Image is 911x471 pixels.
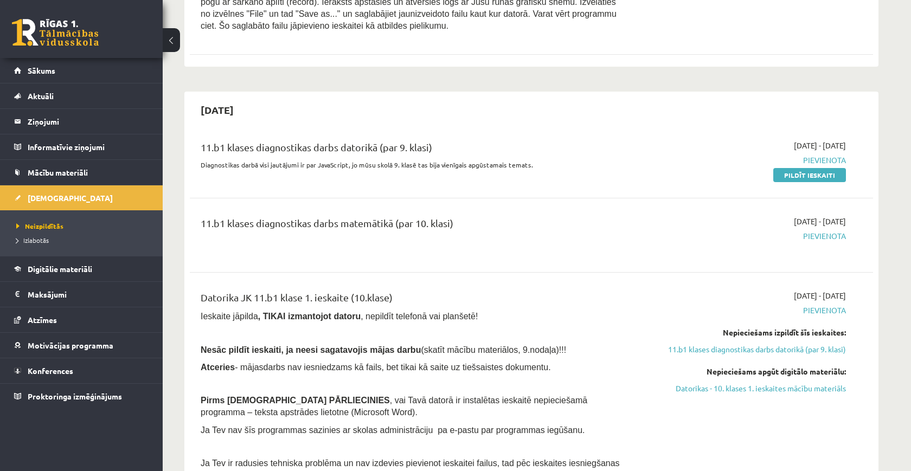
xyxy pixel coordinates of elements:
[641,154,846,166] span: Pievienota
[28,282,149,307] legend: Maksājumi
[773,168,846,182] a: Pildīt ieskaiti
[641,305,846,316] span: Pievienota
[14,134,149,159] a: Informatīvie ziņojumi
[12,19,99,46] a: Rīgas 1. Tālmācības vidusskola
[14,83,149,108] a: Aktuāli
[28,340,113,350] span: Motivācijas programma
[641,366,846,377] div: Nepieciešams apgūt digitālo materiālu:
[14,307,149,332] a: Atzīmes
[258,312,361,321] b: , TIKAI izmantojot datoru
[28,91,54,101] span: Aktuāli
[201,425,585,435] span: Ja Tev nav šīs programmas sazinies ar skolas administrāciju pa e-pastu par programmas iegūšanu.
[16,235,152,245] a: Izlabotās
[14,160,149,185] a: Mācību materiāli
[28,134,149,159] legend: Informatīvie ziņojumi
[201,396,587,417] span: , vai Tavā datorā ir instalētas ieskaitē nepieciešamā programma – teksta apstrādes lietotne (Micr...
[421,345,566,354] span: (skatīt mācību materiālos, 9.nodaļa)!!!
[201,290,625,310] div: Datorika JK 11.b1 klase 1. ieskaite (10.klase)
[28,366,73,376] span: Konferences
[28,193,113,203] span: [DEMOGRAPHIC_DATA]
[28,167,88,177] span: Mācību materiāli
[641,230,846,242] span: Pievienota
[14,282,149,307] a: Maksājumi
[14,333,149,358] a: Motivācijas programma
[641,344,846,355] a: 11.b1 klases diagnostikas darbs datorikā (par 9. klasi)
[201,396,390,405] span: Pirms [DEMOGRAPHIC_DATA] PĀRLIECINIES
[16,221,152,231] a: Neizpildītās
[201,345,421,354] span: Nesāc pildīt ieskaiti, ja neesi sagatavojis mājas darbu
[28,66,55,75] span: Sākums
[28,391,122,401] span: Proktoringa izmēģinājums
[641,383,846,394] a: Datorikas - 10. klases 1. ieskaites mācību materiāls
[14,256,149,281] a: Digitālie materiāli
[201,140,625,160] div: 11.b1 klases diagnostikas darbs datorikā (par 9. klasi)
[201,363,551,372] span: - mājasdarbs nav iesniedzams kā fails, bet tikai kā saite uz tiešsaistes dokumentu.
[201,363,235,372] b: Atceries
[794,290,846,301] span: [DATE] - [DATE]
[28,109,149,134] legend: Ziņojumi
[28,315,57,325] span: Atzīmes
[14,109,149,134] a: Ziņojumi
[16,222,63,230] span: Neizpildītās
[14,58,149,83] a: Sākums
[201,160,625,170] p: Diagnostikas darbā visi jautājumi ir par JavaScript, jo mūsu skolā 9. klasē tas bija vienīgais ap...
[14,384,149,409] a: Proktoringa izmēģinājums
[14,185,149,210] a: [DEMOGRAPHIC_DATA]
[794,140,846,151] span: [DATE] - [DATE]
[14,358,149,383] a: Konferences
[28,264,92,274] span: Digitālie materiāli
[201,216,625,236] div: 11.b1 klases diagnostikas darbs matemātikā (par 10. klasi)
[190,97,245,122] h2: [DATE]
[201,312,478,321] span: Ieskaite jāpilda , nepildīt telefonā vai planšetē!
[16,236,49,244] span: Izlabotās
[794,216,846,227] span: [DATE] - [DATE]
[641,327,846,338] div: Nepieciešams izpildīt šīs ieskaites:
